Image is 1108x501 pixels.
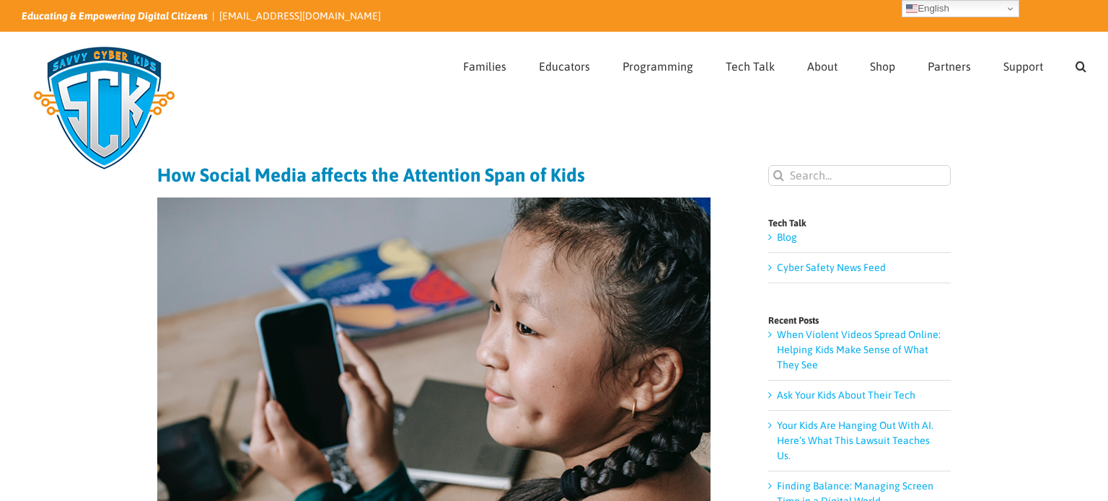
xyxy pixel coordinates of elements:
[463,32,506,96] a: Families
[1076,32,1086,96] a: Search
[870,61,895,72] span: Shop
[777,329,941,371] a: When Violent Videos Spread Online: Helping Kids Make Sense of What They See
[623,32,693,96] a: Programming
[157,165,711,185] h1: How Social Media affects the Attention Span of Kids
[539,32,590,96] a: Educators
[539,61,590,72] span: Educators
[623,61,693,72] span: Programming
[768,165,789,186] input: Search
[777,262,886,273] a: Cyber Safety News Feed
[768,165,951,186] input: Search...
[777,231,797,243] a: Blog
[726,61,775,72] span: Tech Talk
[768,316,951,325] h4: Recent Posts
[22,36,187,180] img: Savvy Cyber Kids Logo
[777,420,933,461] a: Your Kids Are Hanging Out With AI. Here’s What This Lawsuit Teaches Us.
[906,3,918,14] img: en
[219,10,381,22] a: [EMAIL_ADDRESS][DOMAIN_NAME]
[768,218,951,228] h4: Tech Talk
[1003,32,1043,96] a: Support
[807,32,837,96] a: About
[463,61,506,72] span: Families
[22,10,208,22] i: Educating & Empowering Digital Citizens
[928,32,971,96] a: Partners
[726,32,775,96] a: Tech Talk
[1003,61,1043,72] span: Support
[777,389,915,401] a: Ask Your Kids About Their Tech
[463,32,1086,96] nav: Main Menu
[807,61,837,72] span: About
[928,61,971,72] span: Partners
[870,32,895,96] a: Shop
